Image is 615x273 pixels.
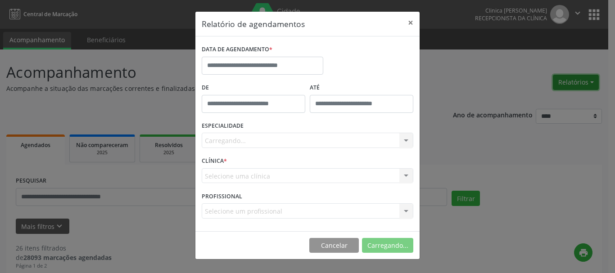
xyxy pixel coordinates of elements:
button: Cancelar [309,238,359,253]
label: ESPECIALIDADE [202,119,244,133]
label: DATA DE AGENDAMENTO [202,43,272,57]
button: Carregando... [362,238,413,253]
button: Close [402,12,420,34]
label: ATÉ [310,81,413,95]
h5: Relatório de agendamentos [202,18,305,30]
label: De [202,81,305,95]
label: CLÍNICA [202,154,227,168]
label: PROFISSIONAL [202,189,242,203]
